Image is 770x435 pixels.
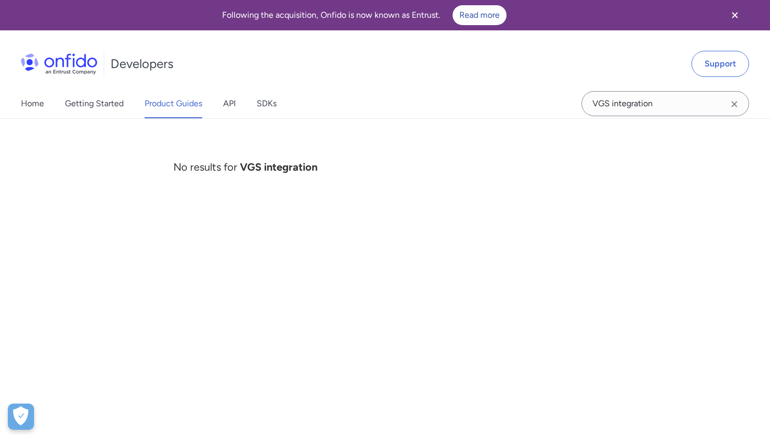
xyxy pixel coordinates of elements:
[453,5,507,25] a: Read more
[716,2,754,28] button: Close banner
[13,5,716,25] div: Following the acquisition, Onfido is now known as Entrust.
[237,161,317,173] b: VGS integration
[65,89,124,118] a: Getting Started
[581,91,749,116] input: Onfido search input field
[8,404,34,430] button: Open Preferences
[223,89,236,118] a: API
[21,89,44,118] a: Home
[8,404,34,430] div: Cookie Preferences
[691,51,749,77] a: Support
[728,98,741,110] svg: Clear search field button
[729,9,741,21] svg: Close banner
[257,89,277,118] a: SDKs
[173,161,317,173] span: No results for
[21,53,97,74] img: Onfido Logo
[111,55,173,72] h1: Developers
[145,89,202,118] a: Product Guides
